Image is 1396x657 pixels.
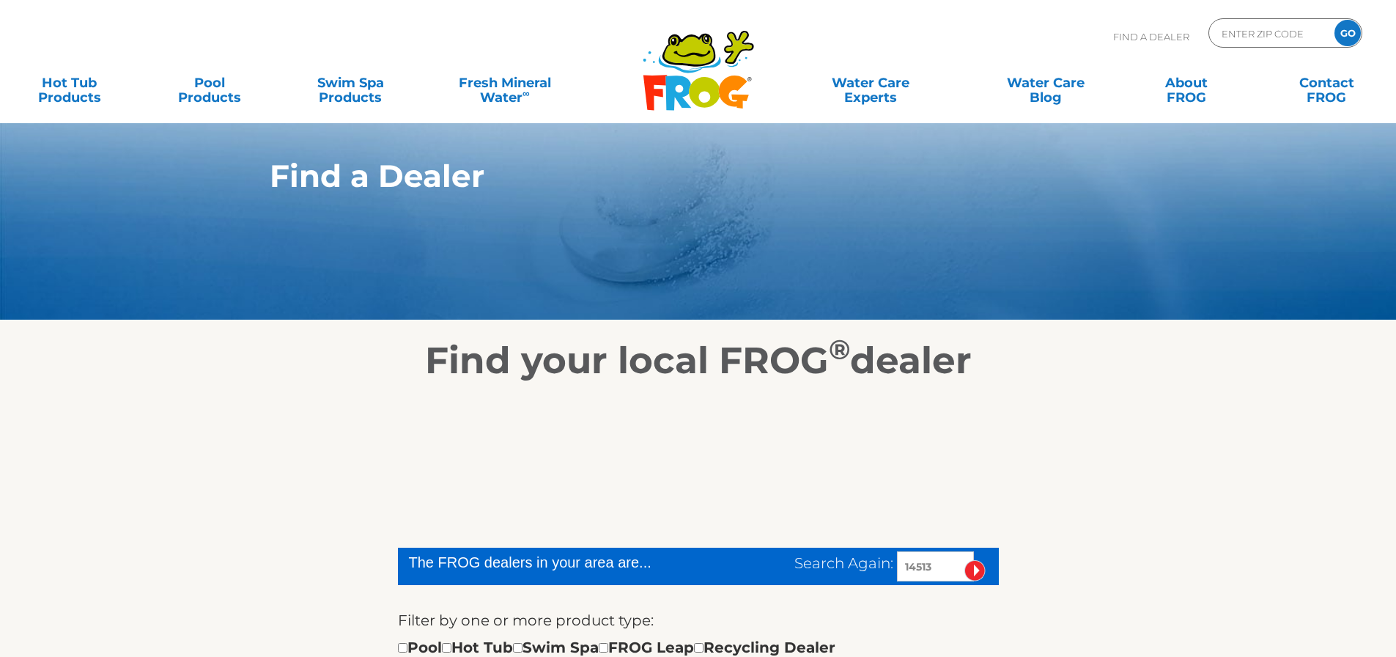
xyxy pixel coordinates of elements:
a: Swim SpaProducts [296,68,405,98]
a: Fresh MineralWater∞ [436,68,573,98]
input: Zip Code Form [1220,23,1319,44]
div: The FROG dealers in your area are... [409,551,704,573]
p: Find A Dealer [1113,18,1189,55]
input: GO [1334,20,1361,46]
label: Filter by one or more product type: [398,609,654,632]
span: Search Again: [794,554,893,572]
a: Hot TubProducts [15,68,124,98]
a: PoolProducts [155,68,265,98]
a: Water CareExperts [782,68,959,98]
a: Water CareBlog [991,68,1100,98]
sup: ® [829,333,850,366]
sup: ∞ [522,87,530,99]
input: Submit [964,560,986,581]
a: ContactFROG [1272,68,1381,98]
a: AboutFROG [1131,68,1241,98]
h2: Find your local FROG dealer [248,339,1149,383]
h1: Find a Dealer [270,158,1059,194]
